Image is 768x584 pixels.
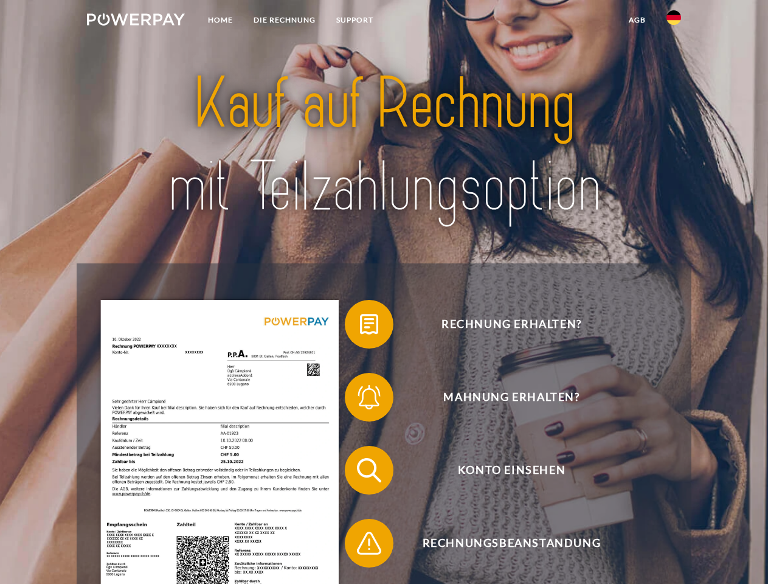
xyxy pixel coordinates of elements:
img: de [666,10,681,25]
img: logo-powerpay-white.svg [87,13,185,26]
span: Rechnung erhalten? [362,300,660,349]
a: SUPPORT [326,9,384,31]
img: qb_warning.svg [354,528,384,558]
button: Konto einsehen [345,446,661,495]
img: qb_bill.svg [354,309,384,339]
img: title-powerpay_de.svg [116,58,652,233]
span: Mahnung erhalten? [362,373,660,422]
a: agb [618,9,656,31]
span: Konto einsehen [362,446,660,495]
a: Home [198,9,243,31]
button: Mahnung erhalten? [345,373,661,422]
a: DIE RECHNUNG [243,9,326,31]
img: qb_bell.svg [354,382,384,412]
img: qb_search.svg [354,455,384,485]
button: Rechnungsbeanstandung [345,519,661,568]
button: Rechnung erhalten? [345,300,661,349]
span: Rechnungsbeanstandung [362,519,660,568]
